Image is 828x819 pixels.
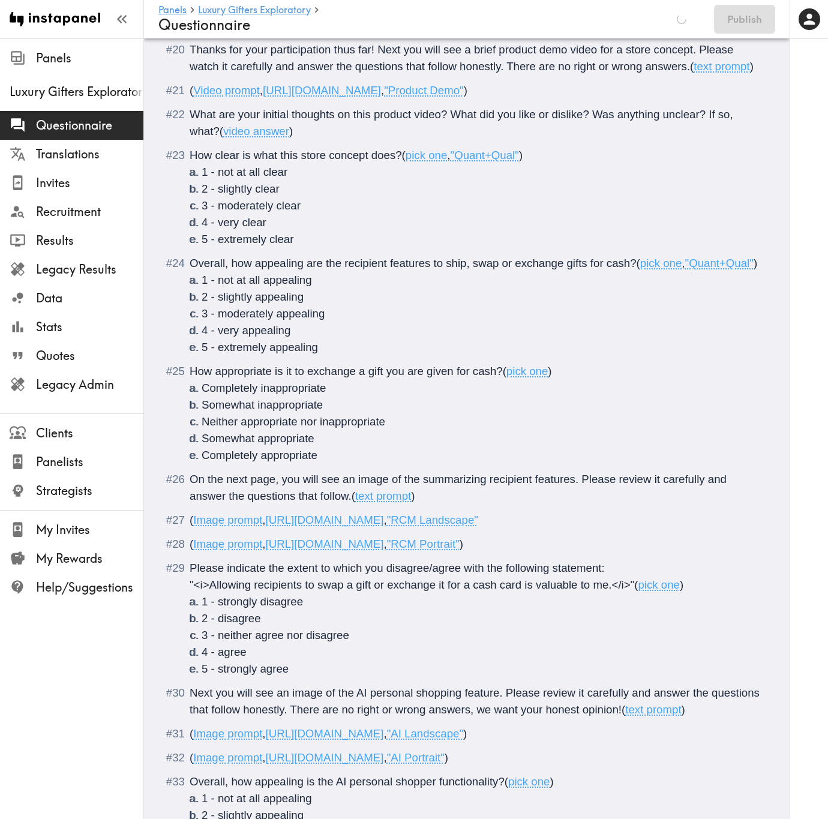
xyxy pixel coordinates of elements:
span: ) [464,84,467,97]
span: ( [190,84,193,97]
span: 4 - very clear [202,216,266,229]
span: ( [352,490,355,502]
span: ( [690,60,694,73]
span: ( [402,149,406,161]
span: 1 - not at all appealing [202,792,312,805]
span: "<i>Allowing recipients to swap a gift or exchange it for a cash card is valuable to me.</i>" [190,578,634,591]
span: My Invites [36,521,143,538]
span: text prompt [694,60,749,73]
span: ) [680,578,683,591]
span: ) [754,257,757,269]
span: 4 - very appealing [202,324,290,337]
span: pick one [406,149,448,161]
span: "Quant+Qual" [451,149,519,161]
span: ) [463,727,467,740]
span: Somewhat appropriate [202,432,314,445]
span: Strategists [36,482,143,499]
span: 3 - neither agree nor disagree [202,629,349,641]
span: ) [550,775,554,788]
span: , [383,538,386,550]
span: ( [622,703,625,716]
span: , [383,514,386,526]
span: Quotes [36,347,143,364]
span: Legacy Results [36,261,143,278]
span: ) [411,490,415,502]
span: Panelists [36,454,143,470]
span: "RCM Portrait" [387,538,460,550]
span: Image prompt [193,727,262,740]
span: Image prompt [193,514,262,526]
span: ( [190,751,193,764]
span: ) [548,365,551,377]
span: How appropriate is it to exchange a gift you are given for cash? [190,365,503,377]
span: Recruitment [36,203,143,220]
span: 5 - extremely clear [202,233,293,245]
span: , [262,751,265,764]
span: Data [36,290,143,307]
span: ( [634,578,638,591]
span: "Quant+Qual" [685,257,754,269]
span: Image prompt [193,538,262,550]
span: Results [36,232,143,249]
span: ) [460,538,463,550]
span: 2 - disagree [202,612,261,625]
span: text prompt [625,703,681,716]
span: , [383,751,386,764]
span: Neither appropriate nor inappropriate [202,415,385,428]
span: ( [190,727,193,740]
span: [URL][DOMAIN_NAME] [266,727,384,740]
span: Next you will see an image of the AI personal shopping feature. Please review it carefully and an... [190,686,763,716]
span: Overall, how appealing are the recipient features to ship, swap or exchange gifts for cash? [190,257,637,269]
span: 2 - slightly appealing [202,290,304,303]
span: Completely appropriate [202,449,317,461]
span: ) [682,703,685,716]
span: What are your initial thoughts on this product video? What did you like or dislike? Was anything ... [190,108,736,137]
span: pick one [506,365,548,377]
span: , [447,149,450,161]
span: Questionnaire [36,117,143,134]
span: Stats [36,319,143,335]
span: ) [750,60,754,73]
h4: Questionnaire [158,16,649,34]
span: [URL][DOMAIN_NAME] [266,538,384,550]
span: pick one [638,578,680,591]
span: ( [637,257,640,269]
span: Translations [36,146,143,163]
span: ) [289,125,293,137]
span: On the next page, you will see an image of the summarizing recipient features. Please review it c... [190,473,730,502]
span: , [381,84,384,97]
span: Image prompt [193,751,262,764]
span: ) [445,751,448,764]
span: Somewhat inappropriate [202,398,323,411]
span: Completely inappropriate [202,382,326,394]
span: ) [519,149,523,161]
span: ( [190,538,193,550]
span: pick one [508,775,550,788]
span: 3 - moderately clear [202,199,301,212]
span: Overall, how appealing is the AI personal shopper functionality? [190,775,505,788]
span: 4 - agree [202,646,247,658]
span: , [262,727,265,740]
span: Luxury Gifters Exploratory [10,83,143,100]
span: , [682,257,685,269]
span: "AI Landscape" [387,727,463,740]
span: How clear is what this store concept does? [190,149,402,161]
span: "AI Portrait" [387,751,445,764]
span: 3 - moderately appealing [202,307,325,320]
span: Please indicate the extent to which you disagree/agree with the following statement: [190,562,605,574]
span: My Rewards [36,550,143,567]
span: ( [505,775,508,788]
span: Invites [36,175,143,191]
span: 1 - not at all clear [202,166,287,178]
span: ( [220,125,223,137]
a: Luxury Gifters Exploratory [198,5,311,16]
span: ( [190,514,193,526]
span: Legacy Admin [36,376,143,393]
span: Thanks for your participation thus far! Next you will see a brief product demo video for a store ... [190,43,737,73]
span: ( [503,365,506,377]
span: Panels [36,50,143,67]
span: [URL][DOMAIN_NAME] [266,514,384,526]
span: 1 - strongly disagree [202,595,303,608]
span: Help/Suggestions [36,579,143,596]
span: "RCM Landscape" [387,514,478,526]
